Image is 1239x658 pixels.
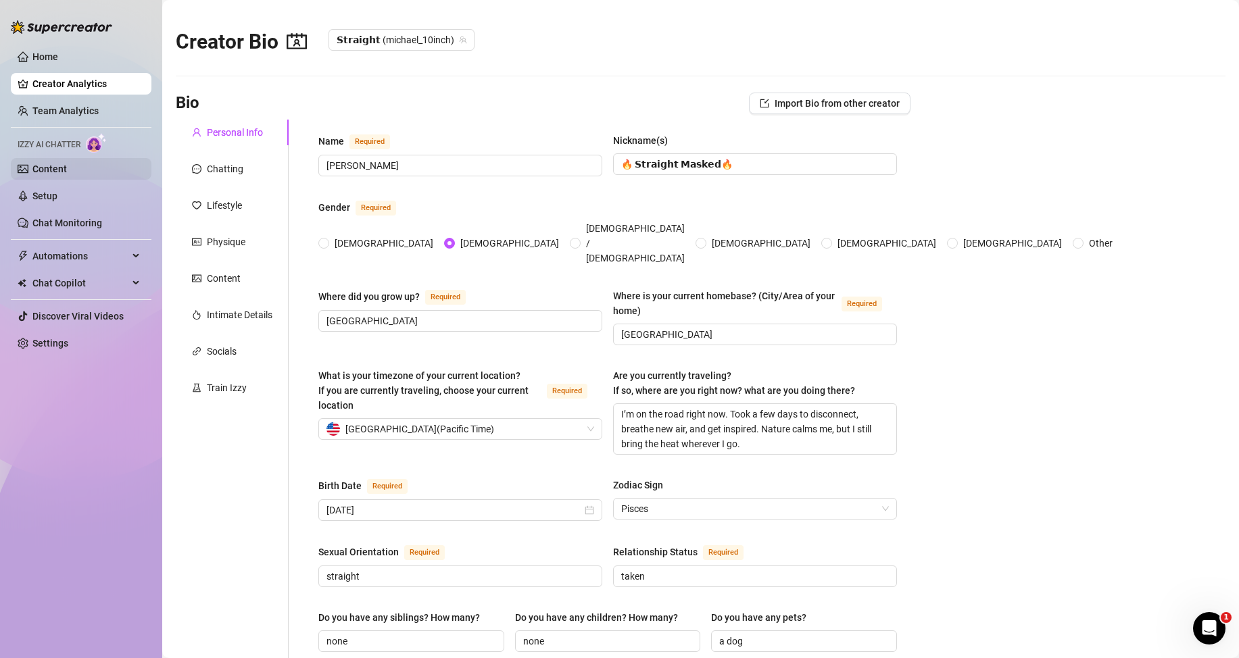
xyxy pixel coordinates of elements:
[326,422,340,436] img: us
[613,478,663,492] div: Zodiac Sign
[207,198,242,213] div: Lifestyle
[318,288,481,305] label: Where did you grow up?
[613,288,836,318] div: Where is your current homebase? (City/Area of your home)
[775,98,900,109] span: Import Bio from other creator
[176,29,307,55] h2: Creator Bio
[318,545,399,559] div: Sexual Orientation
[326,313,591,328] input: Where did you grow up?
[32,73,141,95] a: Creator Analytics
[207,125,263,140] div: Personal Info
[318,200,350,215] div: Gender
[621,499,889,519] span: Pisces
[515,610,678,625] div: Do you have any children? How many?
[326,158,591,173] input: Name
[32,105,99,116] a: Team Analytics
[711,610,806,625] div: Do you have any pets?
[318,610,489,625] label: Do you have any siblings? How many?
[192,201,201,210] span: heart
[18,251,28,261] span: thunderbolt
[318,289,420,304] div: Where did you grow up?
[32,245,128,267] span: Automations
[367,479,408,494] span: Required
[207,234,245,249] div: Physique
[192,347,201,356] span: link
[349,134,390,149] span: Required
[1193,612,1225,644] iframe: Intercom live chat
[32,338,68,349] a: Settings
[318,544,460,560] label: Sexual Orientation
[32,191,57,201] a: Setup
[1221,612,1232,623] span: 1
[613,478,673,492] label: Zodiac Sign
[1084,236,1118,251] span: Other
[326,569,591,584] input: Sexual Orientation
[18,278,26,288] img: Chat Copilot
[207,380,247,395] div: Train Izzy
[192,237,201,247] span: idcard
[958,236,1067,251] span: [DEMOGRAPHIC_DATA]
[326,634,493,649] input: Do you have any siblings? How many?
[585,505,594,515] span: close-circle
[176,93,199,114] h3: Bio
[832,236,942,251] span: [DEMOGRAPHIC_DATA]
[318,370,529,411] span: What is your timezone of your current location? If you are currently traveling, choose your curre...
[621,157,886,172] input: Nickname(s)
[207,307,272,322] div: Intimate Details
[614,404,896,454] textarea: I’m on the road right now. Took a few days to disconnect, breathe new air, and get inspired. Natu...
[207,344,237,359] div: Socials
[287,31,307,51] span: contacts
[326,503,582,517] input: Birth Date
[719,634,886,649] input: Do you have any pets?
[329,236,439,251] span: [DEMOGRAPHIC_DATA]
[613,133,677,148] label: Nickname(s)
[523,634,690,649] input: Do you have any children? How many?
[318,134,344,149] div: Name
[842,297,882,311] span: Required
[613,133,668,148] div: Nickname(s)
[32,218,102,228] a: Chat Monitoring
[459,36,467,44] span: team
[621,569,886,584] input: Relationship Status
[318,478,422,494] label: Birth Date
[613,370,855,396] span: Are you currently traveling? If so, where are you right now? what are you doing there?
[192,310,201,320] span: fire
[703,545,744,560] span: Required
[318,199,411,216] label: Gender
[32,163,67,174] a: Content
[318,610,480,625] div: Do you have any siblings? How many?
[192,128,201,137] span: user
[711,610,816,625] label: Do you have any pets?
[337,30,466,50] span: 𝗦𝘁𝗿𝗮𝗶𝗴𝗵𝘁 (michael_10inch)
[192,383,201,393] span: experiment
[356,201,396,216] span: Required
[32,272,128,294] span: Chat Copilot
[613,288,897,318] label: Where is your current homebase? (City/Area of your home)
[515,610,687,625] label: Do you have any children? How many?
[455,236,564,251] span: [DEMOGRAPHIC_DATA]
[32,51,58,62] a: Home
[547,384,587,399] span: Required
[318,478,362,493] div: Birth Date
[706,236,816,251] span: [DEMOGRAPHIC_DATA]
[86,133,107,153] img: AI Chatter
[32,311,124,322] a: Discover Viral Videos
[613,544,758,560] label: Relationship Status
[18,138,80,151] span: Izzy AI Chatter
[581,221,690,265] span: [DEMOGRAPHIC_DATA] / [DEMOGRAPHIC_DATA]
[345,419,494,439] span: [GEOGRAPHIC_DATA] ( Pacific Time )
[192,274,201,283] span: picture
[318,133,405,149] label: Name
[11,20,112,34] img: logo-BBDzfeDw.svg
[207,271,241,286] div: Content
[207,161,243,176] div: Chatting
[760,99,769,108] span: import
[749,93,910,114] button: Import Bio from other creator
[404,545,445,560] span: Required
[613,545,698,559] div: Relationship Status
[425,290,466,305] span: Required
[621,327,886,342] input: Where is your current homebase? (City/Area of your home)
[192,164,201,174] span: message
